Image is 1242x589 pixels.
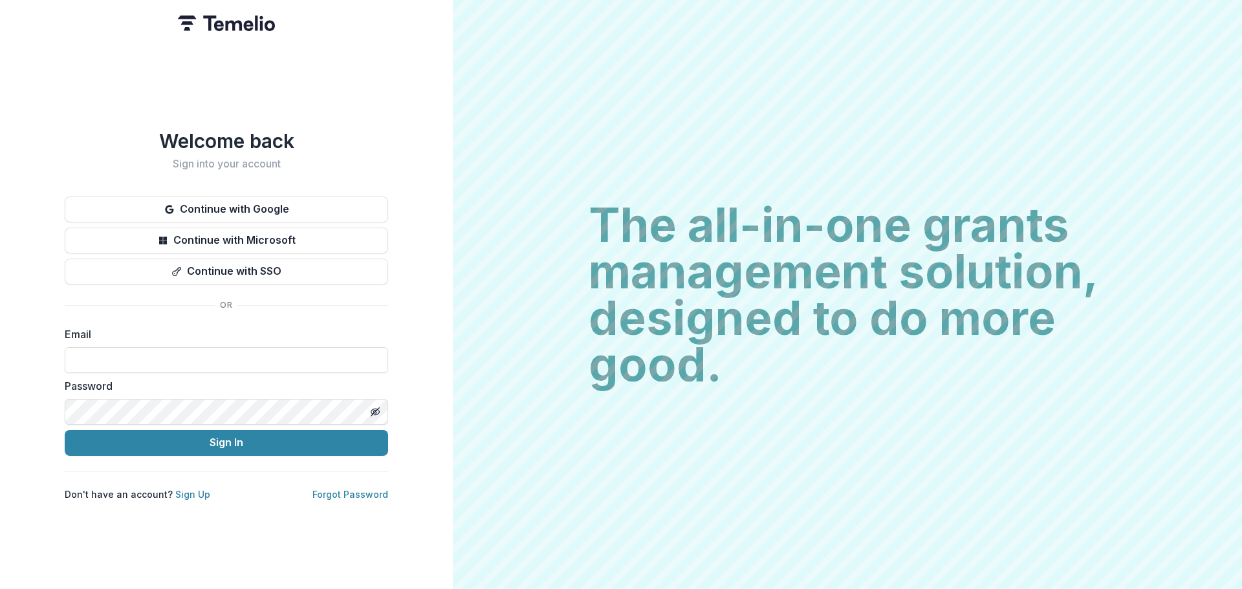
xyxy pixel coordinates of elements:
h2: Sign into your account [65,158,388,170]
label: Email [65,327,380,342]
button: Continue with Microsoft [65,228,388,253]
button: Continue with Google [65,197,388,222]
img: Temelio [178,16,275,31]
button: Continue with SSO [65,259,388,284]
a: Sign Up [175,489,210,500]
button: Sign In [65,430,388,456]
a: Forgot Password [312,489,388,500]
h1: Welcome back [65,129,388,153]
p: Don't have an account? [65,487,210,501]
button: Toggle password visibility [365,402,386,422]
label: Password [65,378,380,394]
